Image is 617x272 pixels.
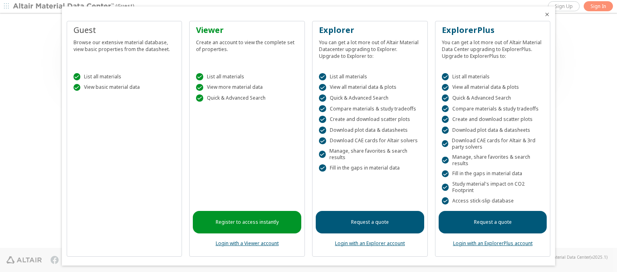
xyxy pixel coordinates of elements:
[216,240,279,247] a: Login with a Viewer account
[442,137,544,150] div: Download CAE cards for Altair & 3rd party solvers
[442,181,544,194] div: Study material's impact on CO2 Footprint
[442,73,544,80] div: List all materials
[442,197,544,205] div: Access stick-slip database
[319,148,421,161] div: Manage, share favorites & search results
[319,94,326,102] div: 
[319,25,421,36] div: Explorer
[442,197,449,205] div: 
[442,94,449,102] div: 
[319,36,421,59] div: You can get a lot more out of Altair Material Datacenter upgrading to Explorer. Upgrade to Explor...
[319,73,326,80] div: 
[196,73,203,80] div: 
[319,94,421,102] div: Quick & Advanced Search
[319,105,421,112] div: Compare materials & study tradeoffs
[319,164,421,172] div: Fill in the gaps in material data
[319,116,326,123] div: 
[319,116,421,123] div: Create and download scatter plots
[319,137,421,145] div: Download CAE cards for Altair solvers
[193,211,301,233] a: Register to access instantly
[319,84,421,91] div: View all material data & plots
[319,164,326,172] div: 
[442,25,544,36] div: ExplorerPlus
[442,170,449,178] div: 
[319,73,421,80] div: List all materials
[439,211,547,233] a: Request a quote
[442,184,449,191] div: 
[442,157,449,164] div: 
[319,127,421,134] div: Download plot data & datasheets
[442,105,449,112] div: 
[196,25,298,36] div: Viewer
[196,84,203,91] div: 
[442,105,544,112] div: Compare materials & study tradeoffs
[316,211,424,233] a: Request a quote
[196,36,298,53] div: Create an account to view the complete set of properties.
[335,240,405,247] a: Login with an Explorer account
[319,137,326,145] div: 
[442,36,544,59] div: You can get a lot more out of Altair Material Data Center upgrading to ExplorerPlus. Upgrade to E...
[442,116,449,123] div: 
[196,84,298,91] div: View more material data
[74,36,176,53] div: Browse our extensive material database, view basic properties from the datasheet.
[442,94,544,102] div: Quick & Advanced Search
[196,94,298,102] div: Quick & Advanced Search
[74,73,176,80] div: List all materials
[544,11,550,18] button: Close
[442,127,544,134] div: Download plot data & datasheets
[453,240,533,247] a: Login with an ExplorerPlus account
[74,25,176,36] div: Guest
[442,73,449,80] div: 
[442,84,544,91] div: View all material data & plots
[319,151,326,158] div: 
[196,73,298,80] div: List all materials
[74,84,81,91] div: 
[74,73,81,80] div: 
[442,116,544,123] div: Create and download scatter plots
[442,170,544,178] div: Fill in the gaps in material data
[442,84,449,91] div: 
[442,140,448,147] div: 
[319,84,326,91] div: 
[319,127,326,134] div: 
[442,154,544,167] div: Manage, share favorites & search results
[196,94,203,102] div: 
[74,84,176,91] div: View basic material data
[319,105,326,112] div: 
[442,127,449,134] div: 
